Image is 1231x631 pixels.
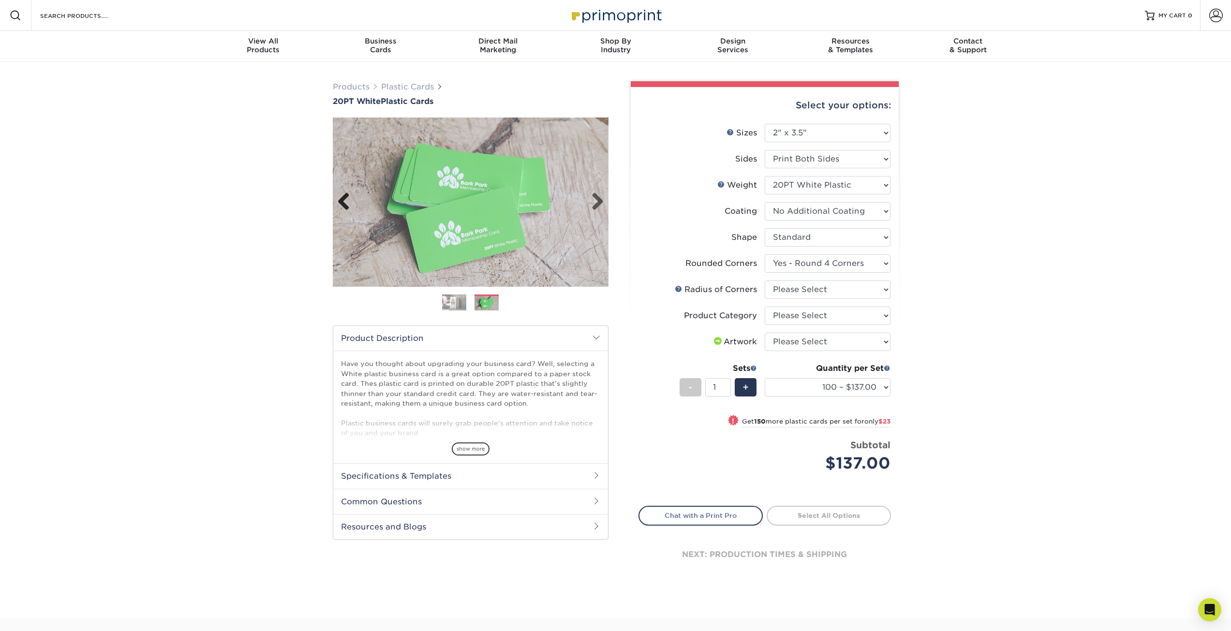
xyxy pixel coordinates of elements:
small: Get more plastic cards per set for [742,418,890,427]
span: ! [732,416,734,426]
div: Artwork [712,336,757,348]
h2: Common Questions [333,489,608,514]
div: & Templates [792,37,909,54]
span: View All [205,37,322,45]
div: Marketing [439,37,557,54]
span: Contact [909,37,1027,45]
span: Shop By [557,37,674,45]
div: Sets [680,363,757,374]
div: Select your options: [638,87,891,124]
div: Cards [322,37,439,54]
input: SEARCH PRODUCTS..... [39,10,133,21]
p: Have you thought about upgrading your business card? Well, selecting a White plastic business car... [341,359,600,625]
div: Rounded Corners [685,258,757,269]
a: Chat with a Print Pro [638,506,763,525]
div: Product Category [684,310,757,322]
span: MY CART [1158,12,1186,20]
div: Sizes [727,127,757,139]
h1: Plastic Cards [333,97,608,106]
img: Plastic Cards 01 [442,294,466,311]
div: $137.00 [772,452,890,475]
strong: 150 [754,418,766,425]
div: Weight [717,179,757,191]
div: Products [205,37,322,54]
div: Coating [725,205,757,217]
div: next: production times & shipping [638,526,891,584]
a: Contact& Support [909,31,1027,62]
a: 20PT WhitePlastic Cards [333,97,608,106]
a: Resources& Templates [792,31,909,62]
img: Plastic Cards 02 [475,295,499,312]
div: Services [674,37,792,54]
h2: Product Description [333,326,608,351]
div: Open Intercom Messenger [1198,598,1221,621]
img: Primoprint [567,5,664,26]
span: Business [322,37,439,45]
span: only [864,418,890,425]
a: DesignServices [674,31,792,62]
div: Radius of Corners [675,284,757,295]
a: BusinessCards [322,31,439,62]
span: $23 [878,418,890,425]
span: 20PT White [333,97,381,106]
div: Industry [557,37,674,54]
h2: Specifications & Templates [333,463,608,488]
strong: Subtotal [850,440,890,450]
a: Select All Options [767,506,891,525]
a: Products [333,82,370,91]
span: - [688,380,693,395]
span: Direct Mail [439,37,557,45]
span: Design [674,37,792,45]
a: Direct MailMarketing [439,31,557,62]
span: show more [452,442,489,455]
span: + [742,380,749,395]
a: View AllProducts [205,31,322,62]
span: Resources [792,37,909,45]
h2: Resources and Blogs [333,514,608,539]
div: Quantity per Set [765,363,890,374]
div: Sides [735,153,757,165]
a: Plastic Cards [381,82,434,91]
a: Shop ByIndustry [557,31,674,62]
span: 0 [1188,12,1192,19]
div: & Support [909,37,1027,54]
div: Shape [731,232,757,243]
img: 20PT White 02 [333,107,608,297]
